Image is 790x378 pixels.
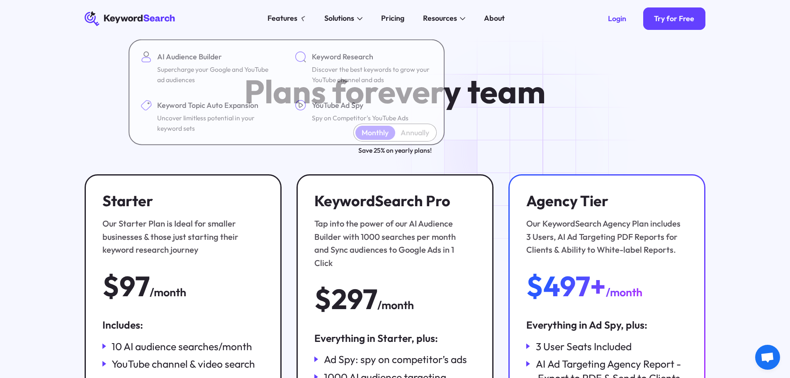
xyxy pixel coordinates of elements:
[314,217,471,269] div: Tap into the power of our AI Audience Builder with 1000 searches per month and Sync audiences to ...
[597,7,637,30] a: Login
[484,13,505,24] div: About
[102,217,259,256] div: Our Starter Plan is Ideal for smaller businesses & those just starting their keyword research jou...
[312,51,431,62] div: Keyword Research
[376,11,410,26] a: Pricing
[158,100,277,111] div: Keyword Topic Auto Expansion
[150,284,186,301] div: /month
[102,318,264,332] div: Includes:
[643,7,706,30] a: Try for Free
[289,46,438,90] a: Keyword ResearchDiscover the best keywords to grow your YouTube channel and ads
[381,13,404,24] div: Pricing
[312,64,431,85] div: Discover the best keywords to grow your YouTube channel and ads
[606,284,642,301] div: /month
[314,284,377,314] div: $297
[135,94,284,139] a: Keyword Topic Auto ExpansionUncover limitless potential in your keyword sets
[654,14,694,23] div: Try for Free
[526,318,688,332] div: Everything in Ad Spy, plus:
[358,145,432,156] div: Save 25% on yearly plans!
[289,94,438,139] a: YouTube Ad SpySpy on Competitor's YouTube Ads
[479,11,510,26] a: About
[112,339,252,354] div: 10 AI audience searches/month
[377,297,414,314] div: /month
[755,345,780,370] div: Open chat
[314,192,471,210] h3: KeywordSearch Pro
[314,331,476,345] div: Everything in Starter, plus:
[267,13,297,24] div: Features
[312,112,408,123] div: Spy on Competitor's YouTube Ads
[158,64,277,85] div: Supercharge your Google and YouTube ad audiences
[423,13,457,24] div: Resources
[312,100,408,111] div: YouTube Ad Spy
[102,192,259,210] h3: Starter
[608,14,626,23] div: Login
[526,217,683,256] div: Our KeywordSearch Agency Plan includes 3 Users, AI Ad Targeting PDF Reports for Clients & Ability...
[158,112,277,133] div: Uncover limitless potential in your keyword sets
[129,39,445,145] nav: Features
[526,192,683,210] h3: Agency Tier
[324,13,354,24] div: Solutions
[526,271,606,301] div: $497+
[378,71,546,112] span: every team
[324,352,467,366] div: Ad Spy: spy on competitor’s ads
[102,271,150,301] div: $97
[112,357,255,371] div: YouTube channel & video search
[135,46,284,90] a: AI Audience BuilderSupercharge your Google and YouTube ad audiences
[158,51,277,62] div: AI Audience Builder
[536,339,632,354] div: 3 User Seats Included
